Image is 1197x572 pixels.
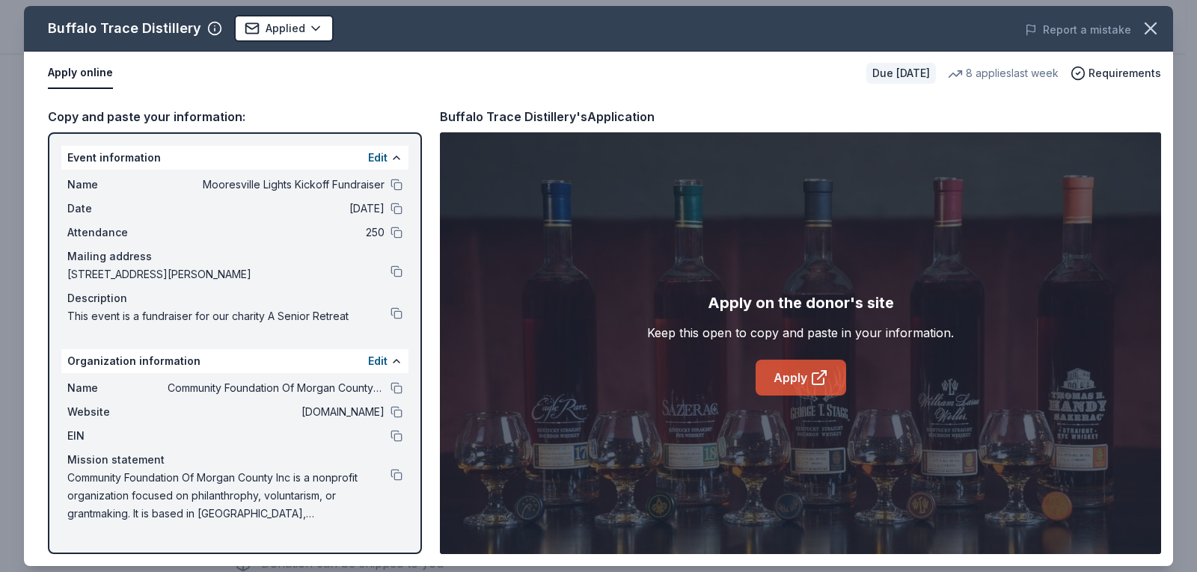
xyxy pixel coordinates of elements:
span: 250 [168,224,385,242]
div: Buffalo Trace Distillery [48,16,201,40]
span: [DOMAIN_NAME] [168,403,385,421]
span: Attendance [67,224,168,242]
span: Date [67,200,168,218]
button: Apply online [48,58,113,89]
div: Due [DATE] [866,63,936,84]
div: Keep this open to copy and paste in your information. [647,324,954,342]
span: [DATE] [168,200,385,218]
button: Edit [368,149,388,167]
div: Mission statement [67,451,402,469]
button: Edit [368,352,388,370]
div: Event information [61,146,408,170]
span: Community Foundation Of Morgan County Inc is a nonprofit organization focused on philanthrophy, v... [67,469,391,523]
a: Apply [756,360,846,396]
div: Apply on the donor's site [708,291,894,315]
div: 8 applies last week [948,64,1059,82]
span: Mooresville Lights Kickoff Fundraiser [168,176,385,194]
div: Buffalo Trace Distillery's Application [440,107,655,126]
span: Applied [266,19,305,37]
button: Report a mistake [1025,21,1131,39]
span: EIN [67,427,168,445]
div: Copy and paste your information: [48,107,422,126]
span: [STREET_ADDRESS][PERSON_NAME] [67,265,391,283]
span: Name [67,176,168,194]
button: Applied [234,15,334,42]
span: Requirements [1089,64,1161,82]
div: Organization information [61,349,408,373]
span: Name [67,379,168,397]
span: Community Foundation Of Morgan County Inc [168,379,385,397]
button: Requirements [1071,64,1161,82]
span: This event is a fundraiser for our charity A Senior Retreat [67,307,391,325]
div: Mailing address [67,247,402,265]
span: Website [67,403,168,421]
div: Description [67,289,402,307]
